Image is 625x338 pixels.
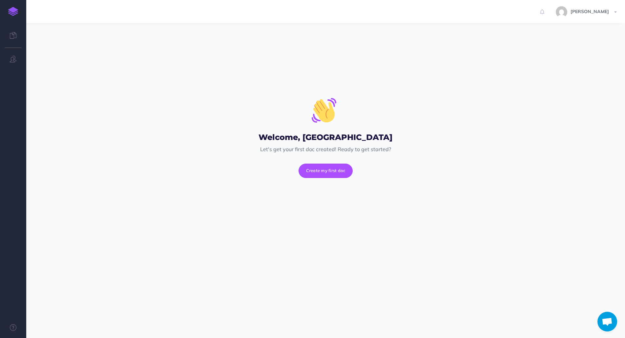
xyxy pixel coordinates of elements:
h3: Welcome, [GEOGRAPHIC_DATA] [160,133,491,142]
img: logo-mark.svg [8,7,18,16]
a: Open chat [597,312,617,331]
span: [PERSON_NAME] [567,9,612,14]
img: icon-waving-hand.svg [312,98,336,123]
p: Let's get your first doc created! Ready to get started? [160,145,491,154]
img: aa7301426420c38ba8f22c124cda797b.jpg [556,6,567,18]
button: Create my first doc [299,164,353,178]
